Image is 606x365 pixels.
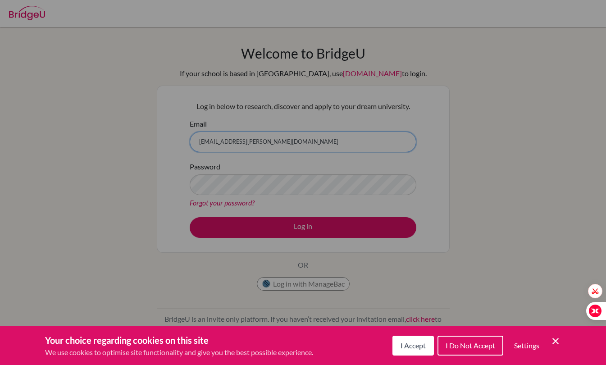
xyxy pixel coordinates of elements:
[446,341,495,350] span: I Do Not Accept
[401,341,426,350] span: I Accept
[45,333,313,347] h3: Your choice regarding cookies on this site
[514,341,539,350] span: Settings
[507,337,547,355] button: Settings
[392,336,434,356] button: I Accept
[45,347,313,358] p: We use cookies to optimise site functionality and give you the best possible experience.
[437,336,503,356] button: I Do Not Accept
[550,336,561,347] button: Save and close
